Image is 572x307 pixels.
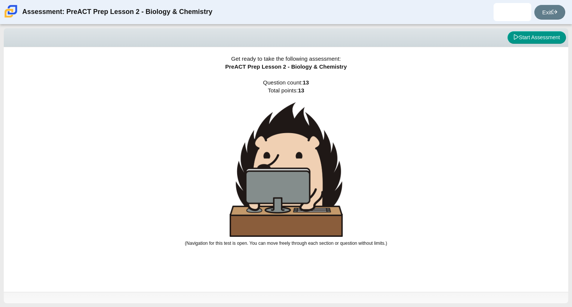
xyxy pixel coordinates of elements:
img: briana.sotocorrea.yfSTue [506,6,518,18]
a: Exit [534,5,565,20]
span: PreACT Prep Lesson 2 - Biology & Chemistry [225,63,347,70]
img: hedgehog-behind-computer-large.png [230,102,343,237]
b: 13 [303,79,309,86]
div: Assessment: PreACT Prep Lesson 2 - Biology & Chemistry [22,3,212,21]
img: Carmen School of Science & Technology [3,3,19,19]
button: Start Assessment [508,31,566,44]
small: (Navigation for this test is open. You can move freely through each section or question without l... [185,241,387,246]
b: 13 [298,87,304,94]
span: Get ready to take the following assessment: [231,55,341,62]
span: Question count: Total points: [185,79,387,246]
a: Carmen School of Science & Technology [3,14,19,20]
